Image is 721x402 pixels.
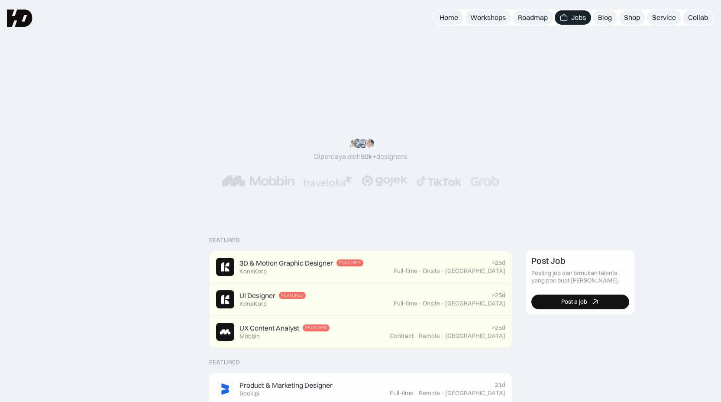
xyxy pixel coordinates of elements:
[445,389,505,397] div: [GEOGRAPHIC_DATA]
[441,267,444,275] div: ·
[239,259,333,268] div: 3D & Motion Graphic Designer
[239,268,267,275] div: KonaKorp
[470,13,506,22] div: Workshops
[598,13,612,22] div: Blog
[216,258,234,276] img: Job Image
[593,10,617,25] a: Blog
[518,13,548,22] div: Roadmap
[445,300,505,307] div: [GEOGRAPHIC_DATA]
[216,380,234,398] img: Job Image
[531,295,629,309] a: Post a job
[239,381,333,390] div: Product & Marketing Designer
[239,291,275,300] div: UI Designer
[394,300,417,307] div: Full-time
[624,13,640,22] div: Shop
[209,251,512,283] a: Job Image3D & Motion Graphic DesignerFeaturedKonaKorp>25dFull-time·Onsite·[GEOGRAPHIC_DATA]
[561,298,587,306] div: Post a job
[423,300,440,307] div: Onsite
[441,300,444,307] div: ·
[647,10,681,25] a: Service
[239,390,259,397] div: Bookipi
[314,152,407,161] div: Dipercaya oleh designers
[491,259,505,266] div: >25d
[281,293,303,298] div: Featured
[209,316,512,348] a: Job ImageUX Content AnalystFeaturedMobbin>25dContract·Remote·[GEOGRAPHIC_DATA]
[491,324,505,331] div: >25d
[419,332,440,340] div: Remote
[418,267,422,275] div: ·
[513,10,553,25] a: Roadmap
[216,323,234,341] img: Job Image
[209,359,240,366] div: Featured
[445,267,505,275] div: [GEOGRAPHIC_DATA]
[441,332,444,340] div: ·
[419,389,440,397] div: Remote
[465,10,511,25] a: Workshops
[495,381,505,389] div: 21d
[445,332,505,340] div: [GEOGRAPHIC_DATA]
[531,269,629,284] div: Posting job dan temukan talenta yang pas buat [PERSON_NAME].
[555,10,591,25] a: Jobs
[239,333,260,340] div: Mobbin
[239,300,267,308] div: KonaKorp
[531,256,566,266] div: Post Job
[394,267,417,275] div: Full-time
[688,13,708,22] div: Collab
[683,10,713,25] a: Collab
[434,10,463,25] a: Home
[239,324,299,333] div: UX Content Analyst
[414,389,418,397] div: ·
[216,290,234,308] img: Job Image
[390,389,414,397] div: Full-time
[571,13,586,22] div: Jobs
[209,283,512,316] a: Job ImageUI DesignerFeaturedKonaKorp>25dFull-time·Onsite·[GEOGRAPHIC_DATA]
[339,261,361,266] div: Featured
[414,332,418,340] div: ·
[491,292,505,299] div: >25d
[619,10,645,25] a: Shop
[440,13,458,22] div: Home
[441,389,444,397] div: ·
[209,237,240,244] div: Featured
[418,300,422,307] div: ·
[361,152,376,161] span: 50k+
[652,13,676,22] div: Service
[390,332,414,340] div: Contract
[423,267,440,275] div: Onsite
[305,326,327,331] div: Featured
